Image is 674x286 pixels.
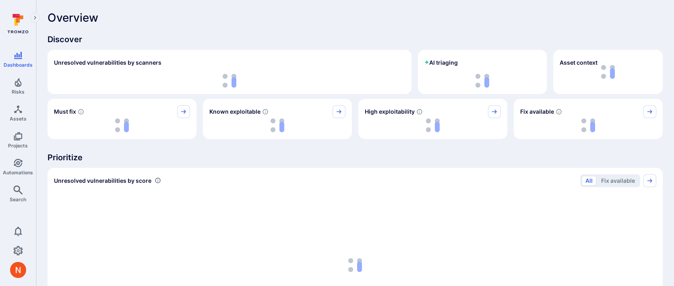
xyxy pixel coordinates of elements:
div: loading spinner [365,118,501,133]
img: Loading... [271,118,284,132]
span: Assets [10,116,27,122]
div: Number of vulnerabilities in status 'Open' 'Triaged' and 'In process' grouped by score [155,176,161,185]
div: loading spinner [54,118,190,133]
div: Known exploitable [203,99,352,139]
h2: AI triaging [424,59,458,67]
div: Must fix [48,99,196,139]
div: Neeren Patki [10,262,26,278]
span: Overview [48,11,98,24]
img: Loading... [223,74,236,88]
div: loading spinner [209,118,345,133]
svg: Vulnerabilities with fix available [556,108,562,115]
span: High exploitability [365,108,415,116]
span: Automations [3,170,33,176]
button: Fix available [598,176,639,186]
div: loading spinner [54,74,405,88]
span: Discover [48,34,663,45]
img: Loading... [348,258,362,272]
div: loading spinner [520,118,656,133]
svg: EPSS score ≥ 0.7 [416,108,423,115]
img: Loading... [426,118,440,132]
button: Expand navigation menu [30,13,40,22]
span: Must fix [54,108,76,116]
svg: Confirmed exploitable by KEV [262,108,269,115]
span: Asset context [560,59,598,67]
div: Fix available [514,99,663,139]
button: All [582,176,596,186]
h2: Unresolved vulnerabilities by scanners [54,59,161,67]
img: Loading... [476,74,489,88]
span: Fix available [520,108,554,116]
div: High exploitability [358,99,507,139]
span: Projects [8,143,28,149]
i: Expand navigation menu [32,14,38,21]
span: Known exploitable [209,108,261,116]
span: Prioritize [48,152,663,163]
span: Search [10,196,26,202]
img: Loading... [115,118,129,132]
span: Risks [12,89,25,95]
div: loading spinner [424,74,540,88]
span: Unresolved vulnerabilities by score [54,177,151,185]
img: ACg8ocIprwjrgDQnDsNSk9Ghn5p5-B8DpAKWoJ5Gi9syOE4K59tr4Q=s96-c [10,262,26,278]
img: Loading... [581,118,595,132]
span: Dashboards [4,62,33,68]
svg: Risk score >=40 , missed SLA [78,108,84,115]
